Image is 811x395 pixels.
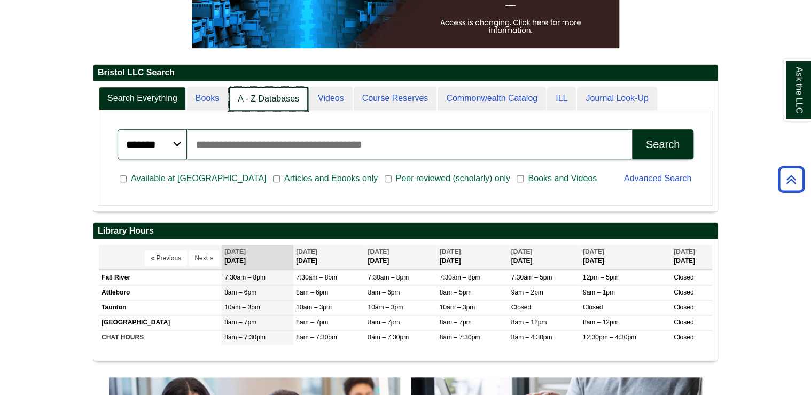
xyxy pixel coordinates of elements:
span: 8am – 6pm [368,289,400,296]
span: 12:30pm – 4:30pm [583,334,636,341]
span: 8am – 7:30pm [224,334,266,341]
a: Back to Top [774,172,808,187]
a: Commonwealth Catalog [438,87,546,111]
span: [DATE] [439,248,461,255]
input: Peer reviewed (scholarly) only [385,174,392,184]
th: [DATE] [509,245,580,269]
span: 10am – 3pm [224,304,260,311]
th: [DATE] [293,245,365,269]
span: 7:30am – 8pm [224,274,266,281]
span: 8am – 7pm [368,319,400,326]
span: 8am – 7pm [296,319,328,326]
th: [DATE] [222,245,293,269]
span: Closed [511,304,531,311]
span: 12pm – 5pm [583,274,619,281]
span: 7:30am – 8pm [296,274,337,281]
a: A - Z Databases [229,87,308,112]
span: 10am – 3pm [296,304,332,311]
input: Articles and Ebooks only [273,174,280,184]
td: Attleboro [99,285,222,300]
a: Course Reserves [354,87,437,111]
a: ILL [547,87,576,111]
span: Available at [GEOGRAPHIC_DATA] [127,172,270,185]
a: Journal Look-Up [577,87,657,111]
span: 7:30am – 8pm [368,274,409,281]
span: 8am – 12pm [583,319,619,326]
span: [DATE] [368,248,389,255]
span: 8am – 7:30pm [368,334,409,341]
span: 8am – 7:30pm [296,334,337,341]
span: [DATE] [224,248,246,255]
input: Available at [GEOGRAPHIC_DATA] [120,174,127,184]
span: Articles and Ebooks only [280,172,382,185]
span: [DATE] [296,248,317,255]
h2: Library Hours [93,223,718,239]
span: Closed [674,304,693,311]
a: Videos [309,87,353,111]
span: 10am – 3pm [439,304,475,311]
button: Search [632,129,693,159]
th: [DATE] [365,245,436,269]
span: 8am – 7pm [224,319,256,326]
span: 9am – 2pm [511,289,543,296]
span: 9am – 1pm [583,289,615,296]
span: 8am – 6pm [224,289,256,296]
div: Search [646,138,680,151]
td: CHAT HOURS [99,330,222,345]
span: 7:30am – 8pm [439,274,480,281]
span: 8am – 7:30pm [439,334,480,341]
td: Fall River [99,270,222,285]
h2: Bristol LLC Search [93,65,718,81]
td: Taunton [99,300,222,315]
a: Advanced Search [624,174,691,183]
th: [DATE] [671,245,712,269]
span: [DATE] [511,248,533,255]
span: 8am – 4:30pm [511,334,552,341]
button: « Previous [145,250,187,266]
span: Peer reviewed (scholarly) only [392,172,514,185]
span: Books and Videos [524,172,601,185]
span: [DATE] [674,248,695,255]
span: Closed [583,304,603,311]
span: Closed [674,289,693,296]
span: Closed [674,274,693,281]
span: 8am – 6pm [296,289,328,296]
a: Search Everything [99,87,186,111]
td: [GEOGRAPHIC_DATA] [99,315,222,330]
span: 8am – 7pm [439,319,471,326]
th: [DATE] [580,245,671,269]
span: Closed [674,319,693,326]
th: [DATE] [436,245,508,269]
span: 8am – 5pm [439,289,471,296]
span: 7:30am – 5pm [511,274,552,281]
span: Closed [674,334,693,341]
input: Books and Videos [517,174,524,184]
a: Books [187,87,228,111]
span: 8am – 12pm [511,319,547,326]
button: Next » [189,250,219,266]
span: 10am – 3pm [368,304,403,311]
span: [DATE] [583,248,604,255]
